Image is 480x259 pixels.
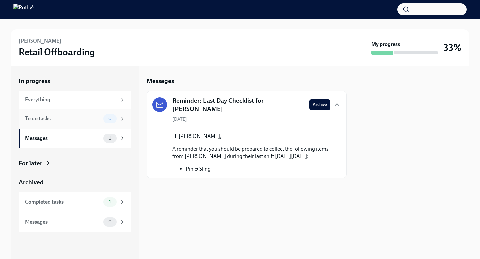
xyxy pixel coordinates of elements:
span: 0 [104,219,116,224]
a: To do tasks0 [19,109,131,129]
li: Pin & Sling [186,165,211,173]
div: Everything [25,96,117,103]
a: Archived [19,178,131,187]
h3: Retail Offboarding [19,46,95,58]
div: Messages [25,135,101,142]
a: Messages0 [19,212,131,232]
a: In progress [19,77,131,85]
span: Archive [313,101,327,108]
h3: 33% [443,42,461,54]
button: Archive [309,99,330,110]
h5: Reminder: Last Day Checklist for [PERSON_NAME] [172,96,304,113]
div: To do tasks [25,115,101,122]
div: Completed tasks [25,198,101,206]
span: 1 [105,199,115,204]
strong: My progress [371,41,400,48]
span: [DATE] [172,116,187,122]
h5: Messages [147,77,174,85]
span: 0 [104,116,116,121]
div: For later [19,159,42,168]
p: Hi [PERSON_NAME], [172,133,330,140]
h6: [PERSON_NAME] [19,37,61,45]
img: Rothy's [13,4,36,15]
a: Messages1 [19,129,131,148]
a: Completed tasks1 [19,192,131,212]
span: 1 [105,136,115,141]
p: A reminder that you should be prepared to collect the following items from [PERSON_NAME] during t... [172,145,330,160]
div: Messages [25,218,101,226]
a: For later [19,159,131,168]
a: Everything [19,91,131,109]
